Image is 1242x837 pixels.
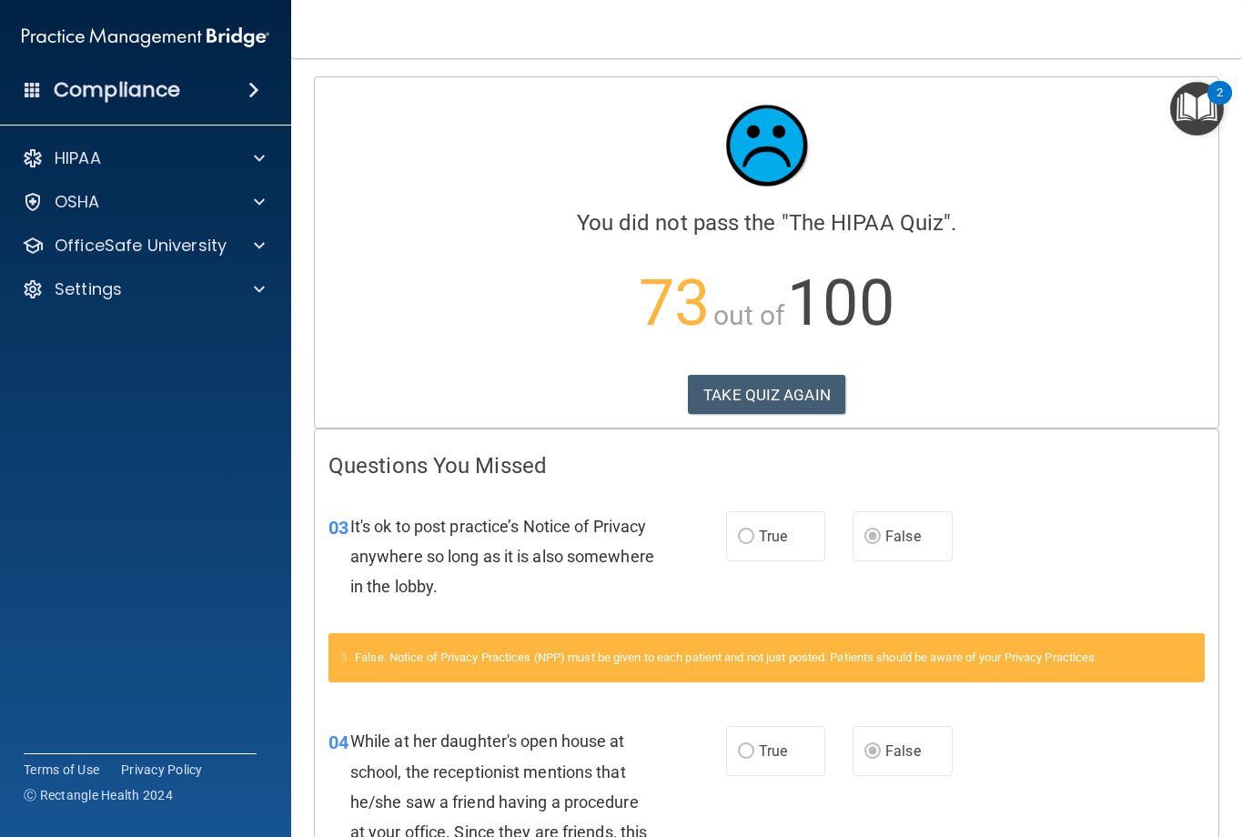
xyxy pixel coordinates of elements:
[55,235,227,257] p: OfficeSafe University
[22,147,265,169] a: HIPAA
[1217,93,1223,116] div: 2
[864,745,881,759] input: False
[55,147,101,169] p: HIPAA
[759,528,787,545] span: True
[22,19,269,55] img: PMB logo
[688,375,845,415] button: TAKE QUIZ AGAIN
[54,77,180,103] h4: Compliance
[1170,82,1224,136] button: Open Resource Center, 2 new notifications
[22,278,265,300] a: Settings
[24,786,173,804] span: Ⓒ Rectangle Health 2024
[864,530,881,544] input: False
[738,745,754,759] input: True
[712,91,822,200] img: sad_face.ecc698e2.jpg
[355,650,1097,664] span: False. Notice of Privacy Practices (NPP) must be given to each patient and not just posted. Patie...
[787,266,894,340] span: 100
[328,211,1205,235] h4: You did not pass the " ".
[759,742,787,760] span: True
[24,761,99,779] a: Terms of Use
[55,278,122,300] p: Settings
[328,517,348,539] span: 03
[328,731,348,753] span: 04
[55,191,100,213] p: OSHA
[22,191,265,213] a: OSHA
[789,210,944,236] span: The HIPAA Quiz
[885,742,921,760] span: False
[1151,711,1220,781] iframe: Drift Widget Chat Controller
[22,235,265,257] a: OfficeSafe University
[738,530,754,544] input: True
[639,266,710,340] span: 73
[885,528,921,545] span: False
[121,761,203,779] a: Privacy Policy
[350,517,654,596] span: It's ok to post practice’s Notice of Privacy anywhere so long as it is also somewhere in the lobby.
[328,454,1205,478] h4: Questions You Missed
[713,299,785,331] span: out of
